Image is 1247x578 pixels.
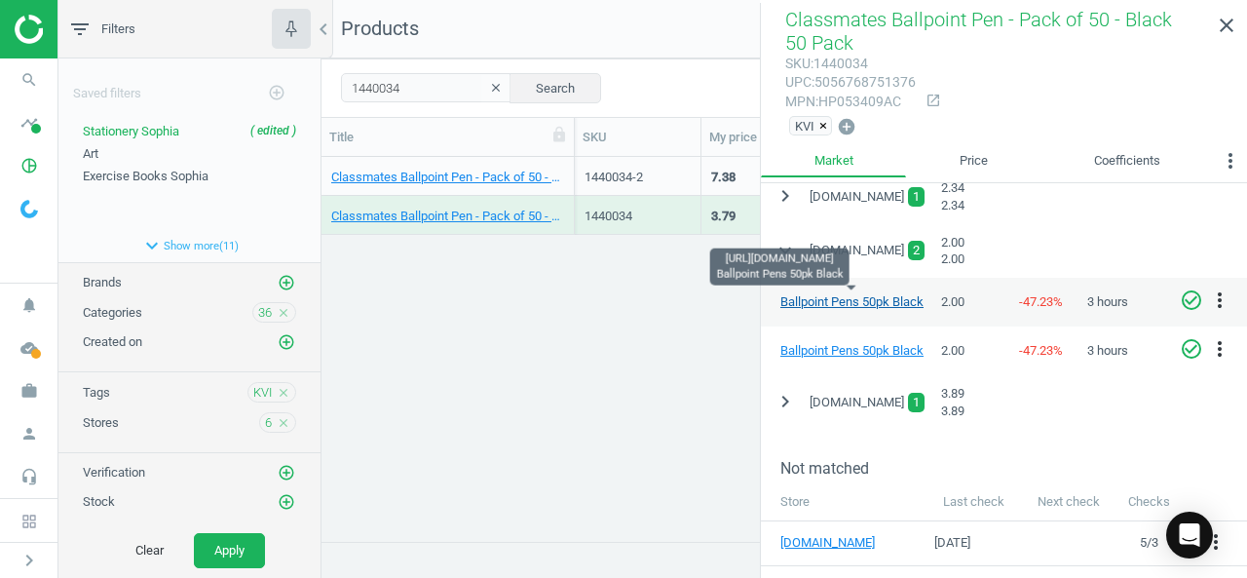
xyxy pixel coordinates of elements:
[768,384,803,420] button: chevron_right
[510,73,601,102] button: Search
[278,493,295,511] i: add_circle_outline
[20,200,38,218] img: wGWNvw8QSZomAAAAABJRU5ErkJggg==
[774,390,797,413] i: chevron_right
[934,535,970,550] span: [DATE]
[250,123,296,140] div: ( edited )
[18,549,41,572] i: chevron_right
[312,18,335,41] i: chevron_left
[583,129,693,146] div: SKU
[265,414,272,432] span: 6
[83,334,142,349] span: Created on
[1019,294,1063,309] span: -47.23 %
[277,492,296,512] button: add_circle_outline
[585,169,691,186] div: 1440034-2
[83,494,115,509] span: Stock
[916,93,941,110] a: open_in_new
[913,393,920,412] span: 1
[780,534,897,552] a: [DOMAIN_NAME]
[810,188,904,206] span: [DOMAIN_NAME]
[836,116,857,138] button: add_circle
[941,235,964,267] span: 2.00 2.00
[278,333,295,351] i: add_circle_outline
[941,386,964,418] span: 3.89 3.89
[11,61,48,98] i: search
[1087,293,1128,311] span: 3 hours
[1180,337,1203,361] i: check_circle_outline
[1041,144,1214,177] a: Coefficients
[774,239,797,262] i: expand_more
[1204,530,1228,554] i: more_vert
[331,208,564,225] a: Classmates Ballpoint Pen - Pack of 50 - Black 50 Pack
[785,94,815,109] span: mpn
[277,416,290,430] i: close
[780,459,1247,478] h3: Not matched
[1215,14,1238,37] i: close
[1208,289,1231,312] i: more_vert
[1208,289,1231,314] button: more_vert
[1208,337,1231,361] i: more_vert
[277,306,290,320] i: close
[785,74,812,90] span: upc
[913,241,920,260] span: 2
[58,58,321,113] div: Saved filters
[277,463,296,482] button: add_circle_outline
[83,169,208,183] span: Exercise Books Sophia
[906,144,1040,177] a: Price
[711,169,736,186] div: 7.38
[1115,483,1183,520] th: Checks
[268,84,285,101] i: add_circle_outline
[101,20,135,38] span: Filters
[277,273,296,292] button: add_circle_outline
[785,55,916,73] div: : 1440034
[1023,483,1115,520] th: Next check
[785,8,1172,55] span: Classmates Ballpoint Pen - Pack of 50 - Black 50 Pack
[1208,337,1231,363] button: more_vert
[5,548,54,573] button: chevron_right
[11,104,48,141] i: timeline
[768,178,803,214] button: chevron_right
[931,284,1009,320] div: 2.00
[277,521,296,541] button: add_circle_outline
[716,251,843,281] span: [URL][DOMAIN_NAME] Ballpoint Pens 50pk Black
[341,17,419,40] span: Products
[257,73,296,113] button: add_circle_outline
[83,275,122,289] span: Brands
[774,184,797,208] i: chevron_right
[11,329,48,366] i: cloud_done
[83,415,119,430] span: Stores
[11,372,48,409] i: work
[83,385,110,400] span: Tags
[837,117,856,136] i: add_circle
[768,233,803,269] button: expand_more
[711,208,736,225] div: 3.79
[253,384,272,402] span: KVI
[761,144,906,177] a: Market
[810,394,904,411] span: [DOMAIN_NAME]
[11,147,48,184] i: pie_chart_outlined
[277,332,296,352] button: add_circle_outline
[931,332,1009,368] div: 2.00
[194,533,265,568] button: Apply
[926,93,941,108] i: open_in_new
[11,415,48,452] i: person
[15,15,153,44] img: ajHJNr6hYgQAAAAASUVORK5CYII=
[258,304,272,322] span: 36
[277,386,290,400] i: close
[819,117,831,135] button: ×
[278,464,295,482] i: add_circle_outline
[785,73,916,92] div: : 5056768751376
[341,73,511,102] input: SKU/Title search
[819,119,827,134] span: ×
[1180,289,1203,312] i: check_circle_outline
[58,229,321,262] button: expand_moreShow more(11)
[1019,343,1063,358] span: -47.23 %
[68,18,92,41] i: filter_list
[785,93,916,111] div: : HP053409AC
[761,483,925,520] th: Store
[780,294,924,309] a: Ballpoint Pens 50pk Black
[278,522,295,540] i: add_circle_outline
[278,274,295,291] i: add_circle_outline
[913,187,920,207] span: 1
[83,146,98,161] span: Art
[1166,512,1213,559] div: Open Intercom Messenger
